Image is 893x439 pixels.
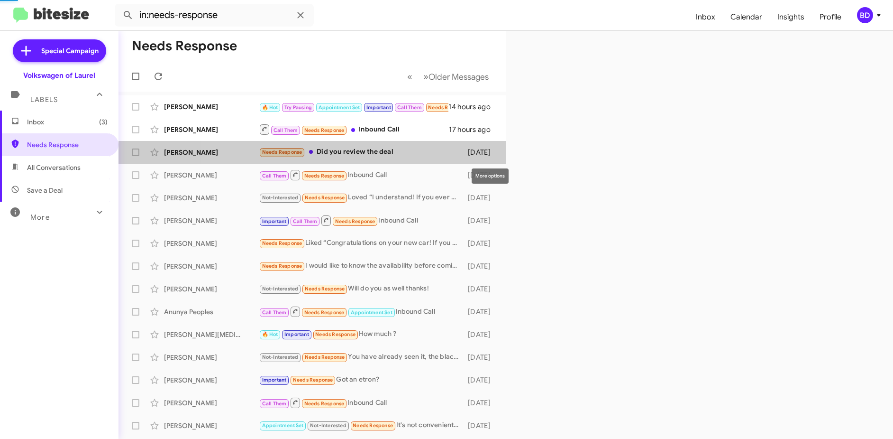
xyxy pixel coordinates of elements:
[262,149,302,155] span: Needs Response
[164,102,259,112] div: [PERSON_NAME]
[164,284,259,294] div: [PERSON_NAME]
[319,104,360,111] span: Appointment Set
[353,422,393,429] span: Needs Response
[13,39,106,62] a: Special Campaign
[164,216,259,225] div: [PERSON_NAME]
[262,240,302,246] span: Needs Response
[259,147,464,158] div: Did you review the deal
[30,213,50,222] span: More
[164,421,259,430] div: [PERSON_NAME]
[262,286,299,292] span: Not-Interested
[464,375,498,385] div: [DATE]
[132,38,237,54] h1: Needs Response
[262,309,287,316] span: Call Them
[464,421,498,430] div: [DATE]
[428,104,468,111] span: Needs Response
[259,283,464,294] div: Will do you as well thanks!
[164,353,259,362] div: [PERSON_NAME]
[99,117,108,127] span: (3)
[259,397,464,409] div: Inbound Call
[304,309,345,316] span: Needs Response
[262,104,278,111] span: 🔥 Hot
[259,261,464,271] div: I would like to know the availability before coming in . I'm interested in that specific vehicle
[30,95,58,104] span: Labels
[293,218,318,224] span: Call Them
[115,4,314,27] input: Search
[259,123,449,135] div: Inbound Call
[164,148,259,157] div: [PERSON_NAME]
[418,67,494,86] button: Next
[464,330,498,339] div: [DATE]
[262,173,287,179] span: Call Them
[770,3,812,31] a: Insights
[262,195,299,201] span: Not-Interested
[262,422,304,429] span: Appointment Set
[259,192,464,203] div: Loved “I understand! If you ever decide to sell in the future, feel free to reach out. Have a gre...
[401,67,418,86] button: Previous
[262,377,287,383] span: Important
[259,215,464,226] div: Inbound Call
[304,401,345,407] span: Needs Response
[335,218,375,224] span: Needs Response
[304,173,345,179] span: Needs Response
[164,307,259,317] div: Anunya Peoples
[259,238,464,249] div: Liked “Congratulations on your new car! If you ever consider selling your previous vehicle in the...
[464,193,498,203] div: [DATE]
[259,329,464,340] div: How much ?
[305,286,345,292] span: Needs Response
[304,127,345,133] span: Needs Response
[464,262,498,271] div: [DATE]
[259,306,464,318] div: Inbound Call
[164,398,259,408] div: [PERSON_NAME]
[164,330,259,339] div: [PERSON_NAME][MEDICAL_DATA]
[259,420,464,431] div: It's not convenient for me to drive all that way just to negotiate a price. As I mentioned the ca...
[259,169,464,181] div: Inbound Call
[262,218,287,224] span: Important
[472,168,509,184] div: More options
[448,102,498,112] div: 14 hours ago
[464,216,498,225] div: [DATE]
[464,239,498,248] div: [DATE]
[259,101,448,112] div: Hi [PERSON_NAME]!
[259,352,464,363] div: You have already seen it, the black one where the guy got screwed over from the previous dealership.
[812,3,849,31] a: Profile
[857,7,873,23] div: BD
[262,401,287,407] span: Call Them
[27,140,108,149] span: Needs Response
[366,104,391,111] span: Important
[315,331,355,337] span: Needs Response
[164,375,259,385] div: [PERSON_NAME]
[402,67,494,86] nav: Page navigation example
[464,398,498,408] div: [DATE]
[262,331,278,337] span: 🔥 Hot
[849,7,883,23] button: BD
[305,195,345,201] span: Needs Response
[41,46,99,56] span: Special Campaign
[464,170,498,180] div: [DATE]
[723,3,770,31] span: Calendar
[464,353,498,362] div: [DATE]
[293,377,333,383] span: Needs Response
[464,307,498,317] div: [DATE]
[262,263,302,269] span: Needs Response
[259,374,464,385] div: Got an etron?
[273,127,298,133] span: Call Them
[27,117,108,127] span: Inbox
[351,309,392,316] span: Appointment Set
[27,163,81,172] span: All Conversations
[164,193,259,203] div: [PERSON_NAME]
[428,72,489,82] span: Older Messages
[310,422,346,429] span: Not-Interested
[164,239,259,248] div: [PERSON_NAME]
[464,284,498,294] div: [DATE]
[423,71,428,83] span: »
[688,3,723,31] a: Inbox
[284,331,309,337] span: Important
[164,262,259,271] div: [PERSON_NAME]
[397,104,422,111] span: Call Them
[23,71,95,80] div: Volkswagen of Laurel
[164,170,259,180] div: [PERSON_NAME]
